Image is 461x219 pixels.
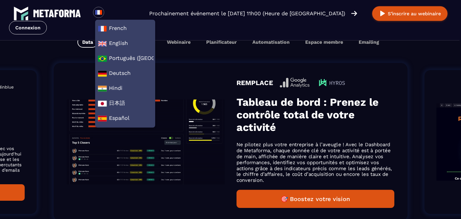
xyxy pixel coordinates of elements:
span: Deutsch [98,69,152,78]
img: de [98,69,107,78]
img: logo [33,10,81,17]
button: Data [77,37,98,48]
p: Ne pilotez plus votre entreprise à l’aveugle ! Avec le Dashboard de Metaforma, chaque donnée clé ... [237,142,394,183]
span: Hindi [98,84,152,93]
img: icon [316,76,345,89]
span: Português ([GEOGRAPHIC_DATA]) [98,54,152,63]
img: hi [98,84,107,93]
h4: REMPLACE [237,79,273,87]
button: Automatisation [248,37,294,48]
button: 🎯 Boostez votre vision [237,190,394,208]
button: Planificateur [201,37,242,48]
img: icon [280,78,309,88]
button: Webinaire [162,37,195,48]
button: Emailing [354,37,384,48]
img: a0 [98,54,107,63]
span: French [98,24,152,33]
p: Prochainement événement le [DATE] 11h00 (Heure de [GEOGRAPHIC_DATA]) [149,9,345,18]
div: Search for option [104,7,119,20]
h3: Tableau de bord : Prenez le contrôle total de votre activité [237,96,394,133]
input: Search for option [109,10,114,17]
span: Español [98,114,152,123]
img: es [98,114,107,123]
button: Espace membre [300,37,348,48]
button: S’inscrire au webinaire [372,6,447,21]
span: 日本語 [98,99,152,108]
span: English [98,39,152,48]
img: ja [98,99,107,108]
img: fr [98,24,107,33]
img: arrow-right [351,10,357,17]
img: logo [14,6,29,21]
img: fr [95,9,102,16]
img: gif [67,99,225,185]
a: Connexion [9,21,47,34]
img: en [98,39,107,48]
img: play [379,10,386,17]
